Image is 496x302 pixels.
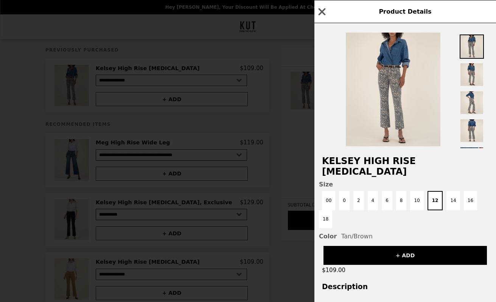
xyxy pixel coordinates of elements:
[368,191,378,210] button: 4
[314,265,496,275] div: $109.00
[410,191,423,210] button: 10
[319,233,337,240] span: Color
[460,63,484,87] img: Thumbnail 2
[460,147,484,171] img: Thumbnail 5
[353,191,364,210] button: 2
[322,191,335,210] button: 00
[314,156,496,177] h2: Kelsey High Rise [MEDICAL_DATA]
[446,191,460,210] button: 14
[460,91,484,115] img: Thumbnail 3
[319,181,491,188] span: Size
[460,34,484,59] img: Thumbnail 1
[464,191,477,210] button: 16
[428,191,443,210] button: 12
[314,283,496,291] h3: Description
[323,246,487,265] button: + ADD
[379,8,431,15] span: Product Details
[396,191,407,210] button: 8
[382,191,392,210] button: 6
[339,191,350,210] button: 0
[319,233,491,240] div: Tan/Brown
[460,119,484,143] img: Thumbnail 4
[346,33,440,146] img: 12 / Tan/Brown
[319,210,332,228] button: 18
